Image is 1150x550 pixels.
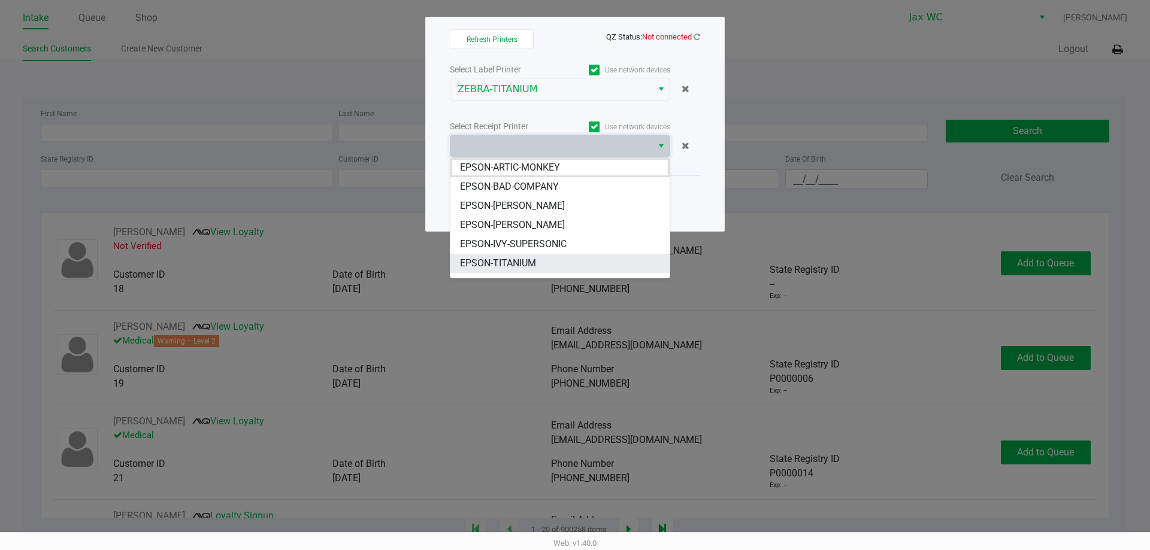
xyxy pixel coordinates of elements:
[460,199,565,213] span: EPSON-[PERSON_NAME]
[560,65,670,75] label: Use network devices
[652,78,670,100] button: Select
[460,218,565,232] span: EPSON-[PERSON_NAME]
[460,275,573,290] span: EPSON-WINNIE-THE-POOH
[458,82,645,96] span: ZEBRA-TITANIUM
[652,135,670,157] button: Select
[642,32,692,41] span: Not connected
[467,35,517,44] span: Refresh Printers
[450,63,560,76] div: Select Label Printer
[460,256,536,271] span: EPSON-TITANIUM
[450,120,560,133] div: Select Receipt Printer
[560,121,670,132] label: Use network devices
[460,237,567,251] span: EPSON-IVY-SUPERSONIC
[460,160,560,175] span: EPSON-ARTIC-MONKEY
[553,539,597,548] span: Web: v1.40.0
[460,180,559,194] span: EPSON-BAD-COMPANY
[606,32,700,41] span: QZ Status:
[450,29,534,48] button: Refresh Printers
